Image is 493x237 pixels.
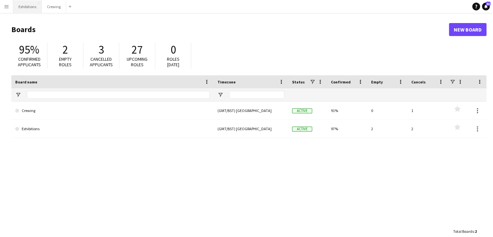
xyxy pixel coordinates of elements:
span: 95% [19,43,39,57]
span: Roles [DATE] [167,56,180,68]
span: Active [292,108,312,113]
input: Timezone Filter Input [229,91,284,99]
a: Crewing [15,102,210,120]
span: Confirmed applicants [18,56,41,68]
span: 2 [475,229,477,234]
span: Cancelled applicants [90,56,113,68]
span: Confirmed [331,80,351,84]
a: 61 [482,3,490,10]
div: 2 [367,120,407,138]
span: Empty roles [59,56,72,68]
span: Active [292,127,312,131]
button: Open Filter Menu [15,92,21,98]
a: Exhibitions [15,120,210,138]
span: Cancels [411,80,426,84]
span: Empty [371,80,383,84]
span: 61 [486,2,490,6]
span: Board name [15,80,37,84]
span: 0 [170,43,176,57]
span: Timezone [217,80,236,84]
div: (GMT/BST) [GEOGRAPHIC_DATA] [214,102,288,119]
span: Total Boards [453,229,474,234]
input: Board name Filter Input [27,91,210,99]
div: 1 [407,102,448,119]
button: Exhibitions [13,0,42,13]
span: Status [292,80,305,84]
div: 2 [407,120,448,138]
span: 2 [63,43,68,57]
a: New Board [449,23,487,36]
button: Open Filter Menu [217,92,223,98]
button: Crewing [42,0,66,13]
span: 27 [132,43,143,57]
div: 0 [367,102,407,119]
h1: Boards [11,25,449,34]
div: 91% [327,102,367,119]
div: (GMT/BST) [GEOGRAPHIC_DATA] [214,120,288,138]
span: Upcoming roles [127,56,147,68]
span: 3 [99,43,104,57]
div: 97% [327,120,367,138]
